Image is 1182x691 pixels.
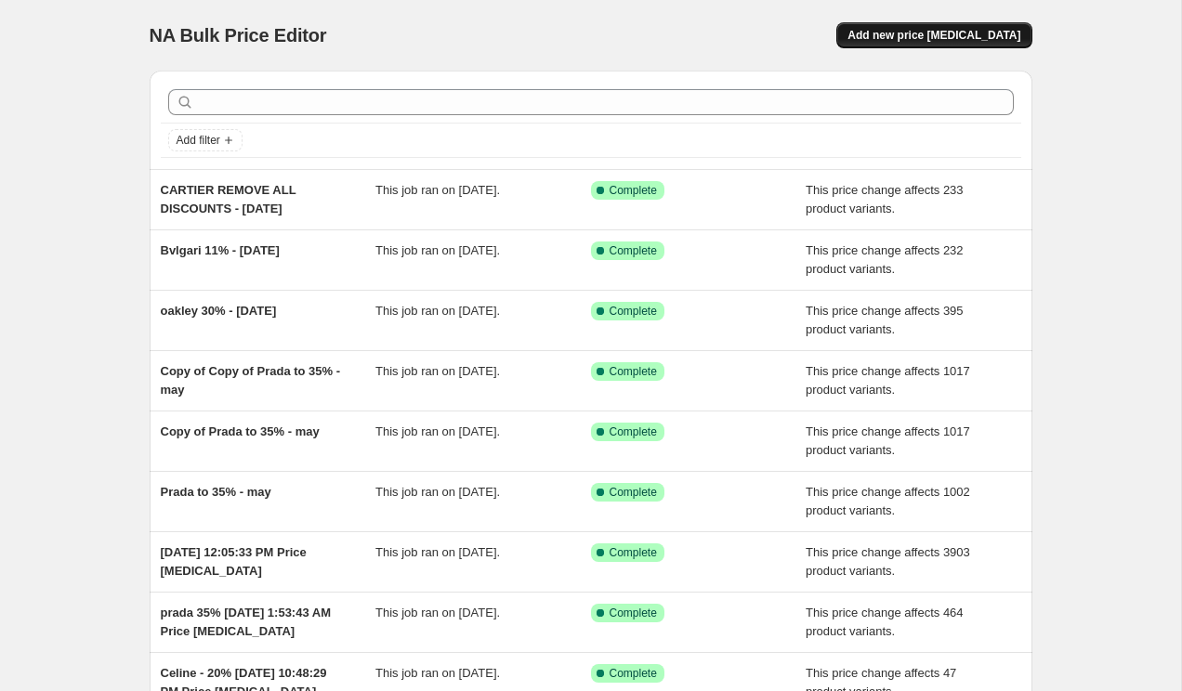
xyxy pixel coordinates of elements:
[610,606,657,620] span: Complete
[806,485,970,517] span: This price change affects 1002 product variants.
[161,364,341,397] span: Copy of Copy of Prada to 35% - may
[806,183,964,215] span: This price change affects 233 product variants.
[177,133,220,148] span: Add filter
[375,243,500,257] span: This job ran on [DATE].
[806,545,970,578] span: This price change affects 3903 product variants.
[847,28,1020,43] span: Add new price [MEDICAL_DATA]
[375,364,500,378] span: This job ran on [DATE].
[610,304,657,319] span: Complete
[610,424,657,439] span: Complete
[806,304,964,336] span: This price change affects 395 product variants.
[375,666,500,680] span: This job ran on [DATE].
[375,424,500,438] span: This job ran on [DATE].
[375,545,500,559] span: This job ran on [DATE].
[161,304,277,318] span: oakley 30% - [DATE]
[150,25,327,46] span: NA Bulk Price Editor
[375,183,500,197] span: This job ran on [DATE].
[610,243,657,258] span: Complete
[161,485,271,499] span: Prada to 35% - may
[161,545,307,578] span: [DATE] 12:05:33 PM Price [MEDICAL_DATA]
[161,183,296,215] span: CARTIER REMOVE ALL DISCOUNTS - [DATE]
[168,129,243,151] button: Add filter
[610,183,657,198] span: Complete
[161,243,280,257] span: Bvlgari 11% - [DATE]
[375,606,500,619] span: This job ran on [DATE].
[161,606,332,638] span: prada 35% [DATE] 1:53:43 AM Price [MEDICAL_DATA]
[161,424,320,438] span: Copy of Prada to 35% - may
[610,485,657,500] span: Complete
[610,364,657,379] span: Complete
[806,243,964,276] span: This price change affects 232 product variants.
[610,545,657,560] span: Complete
[375,304,500,318] span: This job ran on [DATE].
[375,485,500,499] span: This job ran on [DATE].
[610,666,657,681] span: Complete
[836,22,1031,48] button: Add new price [MEDICAL_DATA]
[806,424,970,457] span: This price change affects 1017 product variants.
[806,606,964,638] span: This price change affects 464 product variants.
[806,364,970,397] span: This price change affects 1017 product variants.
